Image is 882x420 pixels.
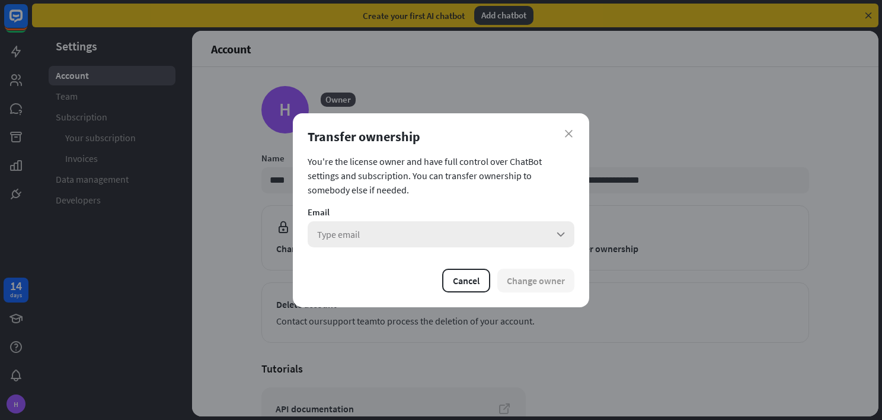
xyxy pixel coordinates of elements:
[497,269,574,292] button: Change owner
[308,206,574,218] div: Email
[9,5,45,40] button: Open LiveChat chat widget
[308,154,574,197] section: You're the license owner and have full control over ChatBot settings and subscription. You can tr...
[442,269,490,292] button: Cancel
[565,130,573,138] i: close
[554,228,567,241] i: arrow_down
[317,228,360,240] span: Type email
[308,128,574,145] div: Transfer ownership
